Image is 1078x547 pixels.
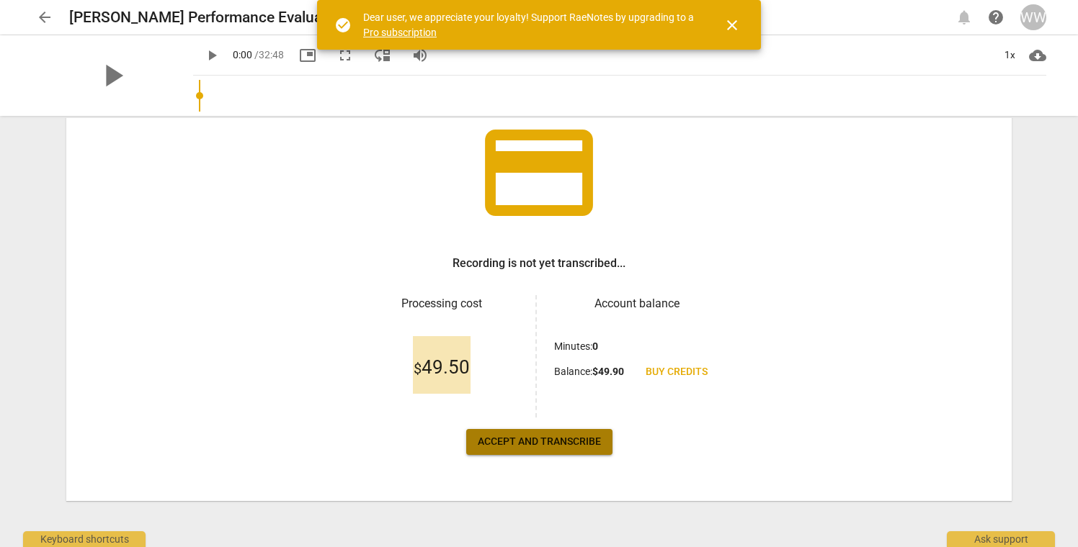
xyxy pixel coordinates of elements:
span: Accept and transcribe [478,435,601,449]
span: picture_in_picture [299,47,316,64]
div: Keyboard shortcuts [23,531,146,547]
span: 49.50 [414,357,470,379]
h2: [PERSON_NAME] Performance Evaluation Session [69,9,406,27]
button: View player as separate pane [370,42,396,68]
button: Picture in picture [295,42,321,68]
div: Dear user, we appreciate your loyalty! Support RaeNotes by upgrading to a [363,10,698,40]
p: Balance : [554,364,624,379]
button: Accept and transcribe [466,429,612,455]
b: $ 49.90 [592,366,624,377]
span: / 32:48 [254,49,284,60]
span: $ [414,360,422,377]
span: Buy credits [646,365,708,379]
span: play_arrow [94,57,131,94]
p: Minutes : [554,339,598,354]
span: 0:00 [233,49,252,60]
div: 1x [996,44,1023,67]
button: Close [715,8,749,42]
a: Pro subscription [363,27,437,38]
span: arrow_back [36,9,53,26]
h3: Recording is not yet transcribed... [453,255,625,272]
button: Volume [407,42,433,68]
h3: Processing cost [359,295,524,312]
button: Play [199,42,225,68]
span: cloud_download [1029,47,1046,64]
span: check_circle [334,17,352,34]
a: Help [983,4,1009,30]
h3: Account balance [554,295,719,312]
button: WW [1020,4,1046,30]
span: close [723,17,741,34]
button: Fullscreen [332,42,358,68]
span: move_down [374,47,391,64]
span: volume_up [411,47,429,64]
span: help [987,9,1004,26]
b: 0 [592,340,598,352]
span: credit_card [474,108,604,238]
span: fullscreen [337,47,354,64]
div: Ask support [947,531,1055,547]
span: play_arrow [203,47,220,64]
a: Buy credits [634,359,719,385]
